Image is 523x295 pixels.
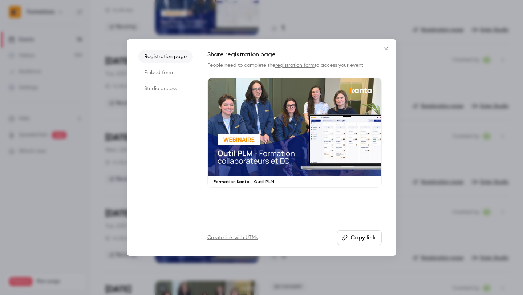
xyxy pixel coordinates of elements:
[207,234,258,241] a: Create link with UTMs
[214,179,376,185] p: Formation Kanta - Outil PLM
[207,78,382,188] a: Formation Kanta - Outil PLM
[379,41,393,56] button: Close
[138,50,193,63] li: Registration page
[138,82,193,95] li: Studio access
[207,50,382,59] h1: Share registration page
[138,66,193,79] li: Embed form
[275,63,315,68] a: registration form
[207,62,382,69] p: People need to complete the to access your event
[337,230,382,245] button: Copy link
